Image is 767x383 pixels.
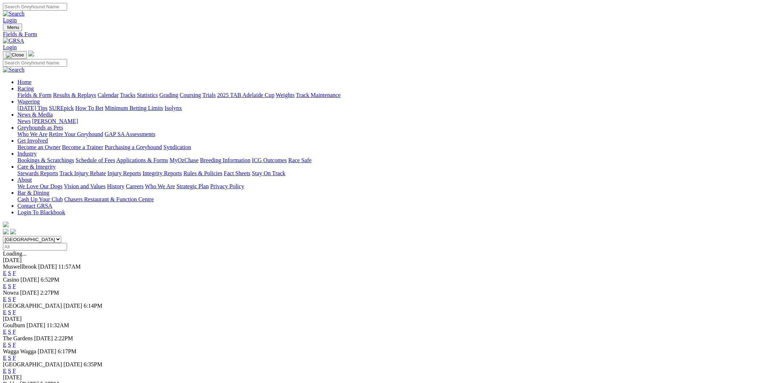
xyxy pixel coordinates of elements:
a: Contact GRSA [17,203,52,209]
a: Track Injury Rebate [59,170,106,176]
a: F [13,368,16,374]
a: [PERSON_NAME] [32,118,78,124]
a: E [3,329,7,335]
span: Goulburn [3,322,25,328]
input: Search [3,59,67,67]
a: GAP SA Assessments [105,131,156,137]
span: Wagga Wagga [3,348,36,354]
span: The Gardens [3,335,33,341]
a: Fact Sheets [224,170,250,176]
a: Applications & Forms [116,157,168,163]
a: Home [17,79,32,85]
img: Search [3,10,25,17]
span: [DATE] [63,303,82,309]
a: Become a Trainer [62,144,103,150]
a: Purchasing a Greyhound [105,144,162,150]
div: Bar & Dining [17,196,764,203]
span: 6:52PM [41,277,59,283]
a: Tracks [120,92,136,98]
span: Muswellbrook [3,264,37,270]
a: S [8,368,11,374]
div: [DATE] [3,257,764,264]
a: Rules & Policies [183,170,223,176]
a: Chasers Restaurant & Function Centre [64,196,154,202]
a: Coursing [180,92,201,98]
a: Fields & Form [3,31,764,38]
a: E [3,355,7,361]
span: [DATE] [38,264,57,270]
input: Select date [3,243,67,251]
a: Calendar [98,92,119,98]
span: [GEOGRAPHIC_DATA] [3,361,62,367]
span: [DATE] [20,277,39,283]
img: GRSA [3,38,24,44]
a: Wagering [17,98,40,105]
a: Minimum Betting Limits [105,105,163,111]
span: [DATE] [63,361,82,367]
div: Care & Integrity [17,170,764,177]
a: Login To Blackbook [17,209,65,215]
span: Nowra [3,290,19,296]
a: E [3,309,7,315]
span: Casino [3,277,19,283]
div: [DATE] [3,316,764,322]
a: F [13,342,16,348]
a: S [8,270,11,276]
a: Racing [17,85,34,92]
a: SUREpick [49,105,74,111]
a: Bar & Dining [17,190,49,196]
a: Syndication [163,144,191,150]
a: News & Media [17,111,53,118]
span: 6:35PM [84,361,103,367]
div: Get Involved [17,144,764,151]
a: History [107,183,124,189]
a: Greyhounds as Pets [17,125,63,131]
a: Login [3,44,17,50]
a: E [3,283,7,289]
a: 2025 TAB Adelaide Cup [217,92,274,98]
span: 11:32AM [47,322,69,328]
span: [GEOGRAPHIC_DATA] [3,303,62,309]
div: Racing [17,92,764,98]
span: 2:27PM [40,290,59,296]
a: Isolynx [165,105,182,111]
input: Search [3,3,67,10]
span: [DATE] [34,335,53,341]
a: Strategic Plan [177,183,209,189]
img: logo-grsa-white.png [3,222,9,227]
a: Industry [17,151,37,157]
span: [DATE] [26,322,45,328]
a: E [3,342,7,348]
a: ICG Outcomes [252,157,287,163]
a: Breeding Information [200,157,250,163]
a: S [8,342,11,348]
a: S [8,329,11,335]
a: F [13,283,16,289]
a: S [8,296,11,302]
button: Toggle navigation [3,51,27,59]
a: F [13,270,16,276]
a: Integrity Reports [142,170,182,176]
a: Statistics [137,92,158,98]
a: Privacy Policy [210,183,244,189]
div: Industry [17,157,764,164]
a: Who We Are [17,131,47,137]
img: facebook.svg [3,229,9,235]
a: Care & Integrity [17,164,56,170]
a: S [8,309,11,315]
a: Schedule of Fees [75,157,115,163]
div: [DATE] [3,374,764,381]
a: Get Involved [17,138,48,144]
a: Careers [126,183,144,189]
div: Wagering [17,105,764,111]
a: Cash Up Your Club [17,196,63,202]
img: Search [3,67,25,73]
a: News [17,118,30,124]
a: Trials [202,92,216,98]
img: twitter.svg [10,229,16,235]
span: Menu [7,25,19,30]
div: News & Media [17,118,764,125]
a: F [13,296,16,302]
a: Vision and Values [64,183,105,189]
a: Login [3,17,17,23]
